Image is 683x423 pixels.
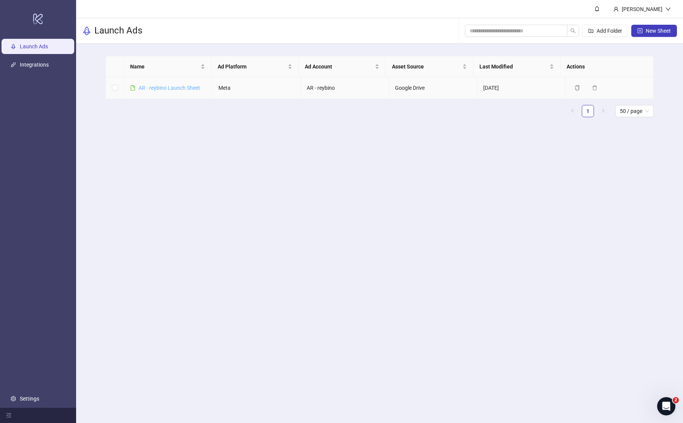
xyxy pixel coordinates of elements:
span: menu-fold [6,413,11,418]
button: Add Folder [582,25,628,37]
span: user [613,6,619,12]
span: rocket [82,26,91,35]
td: AR - reybino [301,77,389,99]
a: AR - reybino Launch Sheet [139,85,200,91]
span: Ad Account [305,62,373,71]
a: Launch Ads [20,43,48,49]
span: search [570,28,576,33]
span: Ad Platform [218,62,286,71]
h3: Launch Ads [94,25,142,37]
th: Name [124,56,211,77]
li: Next Page [597,105,609,117]
div: [PERSON_NAME] [619,5,665,13]
div: Page Size [615,105,654,117]
span: down [665,6,671,12]
span: Add Folder [597,28,622,34]
span: plus-square [637,28,643,33]
span: left [570,108,575,113]
span: New Sheet [646,28,671,34]
span: 2 [673,397,679,403]
span: right [601,108,605,113]
a: Integrations [20,62,49,68]
span: Last Modified [479,62,548,71]
li: 1 [582,105,594,117]
button: right [597,105,609,117]
a: Settings [20,396,39,402]
th: Last Modified [473,56,560,77]
td: [DATE] [477,77,565,99]
span: Asset Source [392,62,460,71]
button: New Sheet [631,25,677,37]
th: Ad Account [299,56,386,77]
button: left [567,105,579,117]
span: folder-add [588,28,594,33]
span: bell [594,6,600,11]
th: Ad Platform [212,56,299,77]
iframe: Intercom live chat [657,397,675,415]
span: 50 / page [620,105,649,117]
span: Name [130,62,199,71]
span: copy [575,85,580,91]
td: Google Drive [389,77,477,99]
th: Actions [560,56,648,77]
span: file [130,85,135,91]
th: Asset Source [386,56,473,77]
li: Previous Page [567,105,579,117]
a: 1 [582,105,594,117]
span: delete [592,85,597,91]
td: Meta [212,77,301,99]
